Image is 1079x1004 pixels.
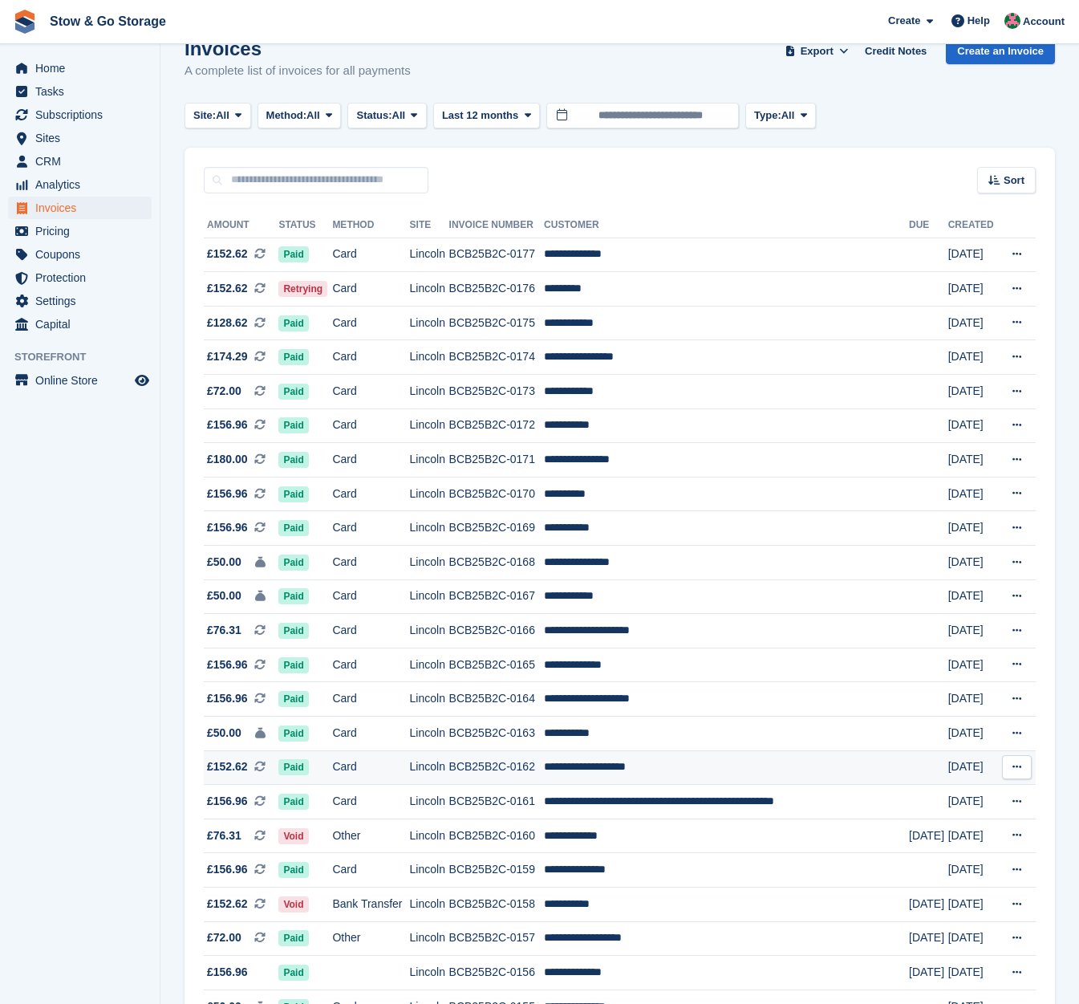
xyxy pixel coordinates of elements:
span: Paid [278,965,308,981]
td: [DATE] [948,238,999,272]
img: stora-icon-8386f47178a22dfd0bd8f6a31ec36ba5ce8667c1dd55bd0f319d3a0aa187defe.svg [13,10,37,34]
button: Site: All [185,103,251,129]
span: Storefront [14,349,160,365]
td: [DATE] [948,785,999,819]
span: Paid [278,384,308,400]
td: Card [332,614,409,648]
span: £152.62 [207,758,248,775]
span: Home [35,57,132,79]
span: Paid [278,759,308,775]
button: Export [781,38,852,64]
td: BCB25B2C-0169 [449,511,545,546]
td: Lincoln [410,511,449,546]
span: Paid [278,452,308,468]
span: Paid [278,315,308,331]
span: CRM [35,150,132,173]
td: Lincoln [410,272,449,307]
span: £50.00 [207,725,241,742]
span: Paid [278,555,308,571]
td: Other [332,819,409,853]
td: BCB25B2C-0164 [449,682,545,717]
td: [DATE] [948,375,999,409]
th: Customer [544,213,909,238]
td: Lincoln [410,409,449,443]
a: menu [8,220,152,242]
a: Stow & Go Storage [43,8,172,35]
span: Status: [356,108,391,124]
h1: Invoices [185,38,411,59]
span: £50.00 [207,554,241,571]
td: [DATE] [948,648,999,682]
span: All [306,108,320,124]
a: menu [8,127,152,149]
td: [DATE] [948,546,999,580]
td: [DATE] [909,819,948,853]
td: BCB25B2C-0170 [449,477,545,511]
td: Card [332,682,409,717]
span: Paid [278,794,308,810]
span: Paid [278,588,308,604]
span: All [392,108,406,124]
td: Lincoln [410,887,449,921]
span: £72.00 [207,929,241,946]
td: Lincoln [410,443,449,478]
span: Paid [278,417,308,433]
td: BCB25B2C-0161 [449,785,545,819]
td: BCB25B2C-0175 [449,306,545,340]
th: Site [410,213,449,238]
td: Lincoln [410,306,449,340]
span: Void [278,828,308,844]
span: Sites [35,127,132,149]
span: £50.00 [207,587,241,604]
span: Last 12 months [442,108,518,124]
td: Card [332,477,409,511]
button: Status: All [347,103,426,129]
span: £156.96 [207,519,248,536]
span: Coupons [35,243,132,266]
td: BCB25B2C-0165 [449,648,545,682]
span: £180.00 [207,451,248,468]
td: Lincoln [410,477,449,511]
span: Analytics [35,173,132,196]
td: BCB25B2C-0173 [449,375,545,409]
span: Paid [278,930,308,946]
th: Method [332,213,409,238]
td: [DATE] [948,409,999,443]
td: [DATE] [909,956,948,990]
span: Site: [193,108,216,124]
td: BCB25B2C-0158 [449,887,545,921]
a: menu [8,369,152,392]
td: Card [332,375,409,409]
span: Export [801,43,834,59]
a: menu [8,313,152,335]
td: [DATE] [909,887,948,921]
td: Lincoln [410,546,449,580]
a: menu [8,290,152,312]
span: Paid [278,691,308,707]
td: Lincoln [410,614,449,648]
td: BCB25B2C-0160 [449,819,545,853]
td: Other [332,921,409,956]
td: Card [332,272,409,307]
td: [DATE] [948,956,999,990]
span: £76.31 [207,622,241,639]
td: Card [332,750,409,785]
td: BCB25B2C-0162 [449,750,545,785]
td: Lincoln [410,375,449,409]
a: menu [8,80,152,103]
button: Method: All [258,103,342,129]
span: Paid [278,657,308,673]
span: £174.29 [207,348,248,365]
td: [DATE] [948,853,999,888]
td: [DATE] [948,272,999,307]
td: [DATE] [948,887,999,921]
td: BCB25B2C-0157 [449,921,545,956]
span: Paid [278,246,308,262]
span: £156.96 [207,417,248,433]
td: [DATE] [948,340,999,375]
td: Lincoln [410,785,449,819]
img: Tracey Cato [1004,13,1020,29]
td: BCB25B2C-0171 [449,443,545,478]
span: Paid [278,486,308,502]
button: Type: All [745,103,816,129]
